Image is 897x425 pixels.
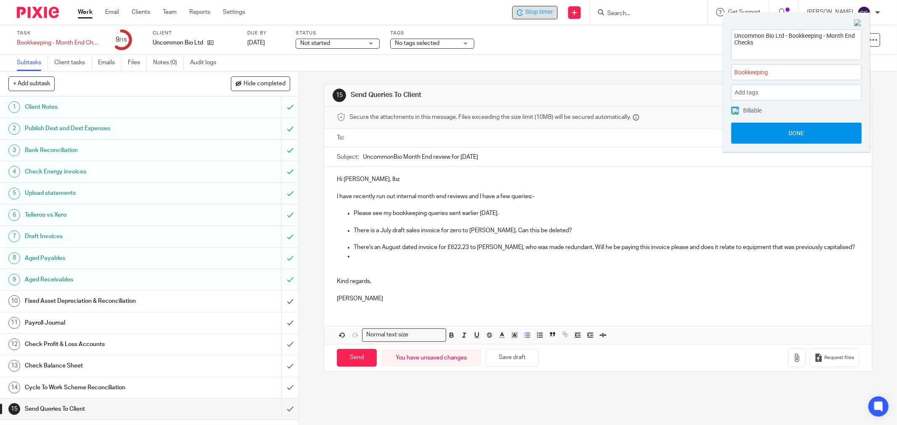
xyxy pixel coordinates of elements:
label: Task [17,30,101,37]
p: Uncommon Bio Ltd [153,39,203,47]
p: There's an August dated invoice for £622.23 to [PERSON_NAME], who was made redundant. Will he be ... [354,243,859,252]
div: 8 [8,252,20,264]
span: [DATE] [247,40,265,46]
div: Bookkeeping - Month End Checks [17,39,101,47]
button: + Add subtask [8,76,55,91]
a: Notes (0) [153,55,184,71]
label: Due by [247,30,285,37]
h1: Send Queries To Client [25,403,191,415]
h1: Cycle To Work Scheme Reconciliation [25,381,191,394]
a: Emails [98,55,122,71]
div: 10 [8,295,20,307]
label: Status [296,30,380,37]
input: Search for option [411,331,441,339]
h1: Check Profit & Loss Accounts [25,338,191,351]
span: Stop timer [525,8,553,17]
button: Save draft [486,349,539,367]
img: checked.png [732,108,739,115]
h1: Bank Reconciliation [25,144,191,157]
button: Request files [810,349,859,367]
a: Settings [223,8,245,16]
input: Send [337,349,377,367]
span: Add tags [735,86,762,99]
div: Uncommon Bio Ltd - Bookkeeping - Month End Checks [512,6,558,19]
h1: Check Balance Sheet [25,359,191,372]
a: Audit logs [190,55,222,71]
label: To: [337,134,346,142]
span: No tags selected [395,40,439,46]
h1: Send Queries To Client [351,91,616,100]
div: 14 [8,382,20,394]
p: Please see my bookkeeping queries sent earlier [DATE]. [354,209,859,218]
div: 11 [8,317,20,329]
p: There is a July draft sales invoice for zero to [PERSON_NAME]. Can this be deleted? [354,226,859,235]
a: Work [78,8,93,16]
h1: Fixed Asset Depreciation & Reconciliation [25,295,191,307]
div: 2 [8,123,20,135]
h1: Check Energy invoices [25,165,191,178]
div: 15 [333,89,346,102]
p: [PERSON_NAME] [337,294,859,303]
textarea: Uncommon Bio Ltd - Bookkeeping - Month End Checks [732,30,861,57]
span: Not started [300,40,330,46]
h1: Aged Payables [25,252,191,265]
div: 9 [116,35,127,45]
h1: Payroll Journal [25,317,191,329]
div: 9 [8,274,20,286]
small: /15 [120,38,127,42]
p: [PERSON_NAME] [807,8,853,16]
label: Client [153,30,237,37]
div: 4 [8,166,20,178]
a: Reports [189,8,210,16]
div: 15 [8,403,20,415]
a: Files [128,55,147,71]
div: 5 [8,188,20,199]
img: Close [854,19,862,27]
span: Get Support [728,9,760,15]
div: 6 [8,209,20,221]
div: 7 [8,231,20,242]
input: Search [606,10,682,18]
p: Hi [PERSON_NAME], Ibz [337,175,859,184]
a: Email [105,8,119,16]
h1: Publish Dext and Dext Expenses [25,122,191,135]
div: 13 [8,360,20,372]
div: 12 [8,338,20,350]
button: Hide completed [231,76,290,91]
h1: Telleroo vs Xero [25,209,191,221]
h1: Upload statements [25,187,191,199]
span: Hide completed [243,81,286,87]
label: Subject: [337,153,359,161]
a: Client tasks [54,55,92,71]
div: Search for option [362,328,446,341]
a: Clients [132,8,150,16]
h1: Draft Invoices [25,230,191,243]
label: Tags [390,30,474,37]
img: Pixie [17,7,59,18]
button: Done [731,123,862,144]
span: Bookkeeping [734,68,840,77]
div: 1 [8,101,20,113]
p: Kind regards, [337,277,859,286]
span: Normal text size [364,331,410,339]
p: I have recently run out internal month end reviews and I have a few queries:- [337,192,859,201]
span: Request files [825,354,855,361]
h1: Aged Receivables [25,273,191,286]
img: svg%3E [857,6,871,19]
div: You have unsaved changes [381,349,482,367]
h1: Client Notes [25,101,191,113]
a: Subtasks [17,55,48,71]
span: Billable [743,108,762,113]
a: Team [163,8,177,16]
div: 3 [8,144,20,156]
span: Secure the attachments in this message. Files exceeding the size limit (10MB) will be secured aut... [349,113,631,121]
